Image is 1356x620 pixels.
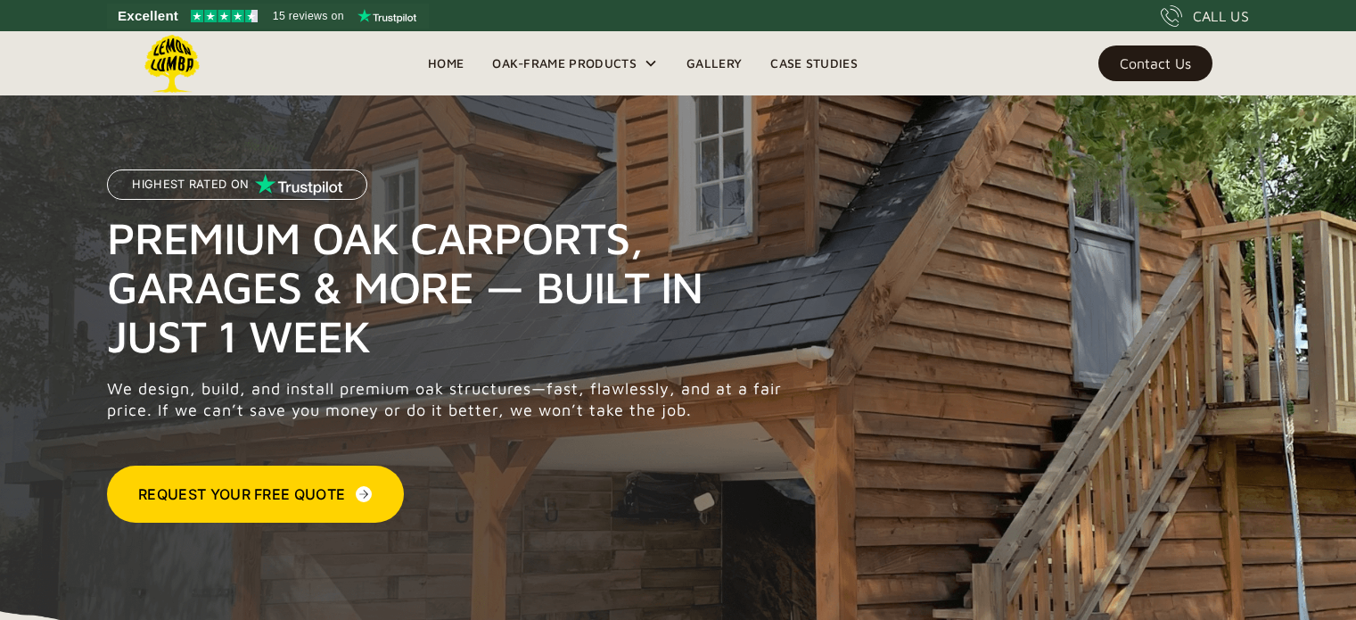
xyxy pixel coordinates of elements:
[1120,57,1191,70] div: Contact Us
[1098,45,1212,81] a: Contact Us
[478,31,672,95] div: Oak-Frame Products
[118,5,178,27] span: Excellent
[357,9,416,23] img: Trustpilot logo
[273,5,344,27] span: 15 reviews on
[107,4,429,29] a: See Lemon Lumba reviews on Trustpilot
[138,484,345,505] div: Request Your Free Quote
[107,169,367,213] a: Highest Rated on
[756,50,872,77] a: Case Studies
[492,53,637,74] div: Oak-Frame Products
[191,10,258,22] img: Trustpilot 4.5 stars
[132,178,249,191] p: Highest Rated on
[107,378,792,421] p: We design, build, and install premium oak structures—fast, flawlessly, and at a fair price. If we...
[672,50,756,77] a: Gallery
[414,50,478,77] a: Home
[1161,5,1249,27] a: CALL US
[1193,5,1249,27] div: CALL US
[107,213,792,360] h1: Premium Oak Carports, Garages & More — Built in Just 1 Week
[107,466,404,523] a: Request Your Free Quote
